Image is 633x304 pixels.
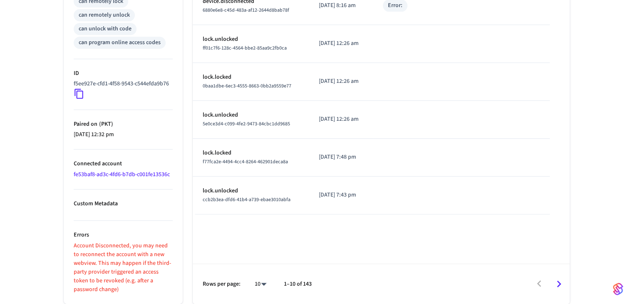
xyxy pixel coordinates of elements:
[203,111,299,120] p: lock.unlocked
[319,115,363,124] p: [DATE] 12:26 am
[74,231,173,239] p: Errors
[203,120,290,127] span: 5e0ce3d4-c099-4fe2-9473-84cbc1dd9685
[74,120,173,129] p: Paired on
[74,242,173,294] p: Account Disconnected, you may need to reconnect the account with a new webview. This may happen i...
[319,191,363,199] p: [DATE] 7:43 pm
[203,196,290,203] span: ccb2b3ea-dfd6-41b4-a739-ebae3010abfa
[74,199,173,208] p: Custom Metadata
[203,158,288,165] span: f77fca2e-4494-4cc4-8264-462901deca8a
[74,170,170,179] a: fe53baf8-ad3c-4fd6-b7db-c001fe13536c
[203,149,299,157] p: lock.locked
[79,38,161,47] div: can program online access codes
[203,45,287,52] span: ff01c7f6-128c-4564-bbe2-85aa9c2fb0ca
[74,159,173,168] p: Connected account
[319,77,363,86] p: [DATE] 12:26 am
[203,7,289,14] span: 6880e6e8-c45d-483a-af12-2644d8bab78f
[74,80,169,88] p: f5ee927e-cfd1-4f58-9543-c544efda9b76
[319,153,363,162] p: [DATE] 7:48 pm
[549,274,568,294] button: Go to next page
[251,278,271,290] div: 10
[97,120,113,128] span: ( PKT )
[203,187,299,195] p: lock.unlocked
[613,282,623,296] img: SeamLogoGradient.69752ec5.svg
[388,1,402,10] div: Error:
[203,73,299,82] p: lock.locked
[74,69,173,78] p: ID
[74,130,173,139] p: [DATE] 12:32 pm
[284,280,312,289] p: 1–10 of 143
[203,280,241,289] p: Rows per page:
[319,1,363,10] p: [DATE] 8:16 am
[319,39,363,48] p: [DATE] 12:26 am
[79,11,130,20] div: can remotely unlock
[79,25,132,33] div: can unlock with code
[203,35,299,44] p: lock.unlocked
[203,82,291,90] span: 0baa1dbe-6ec3-4555-8663-0bb2a9559e77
